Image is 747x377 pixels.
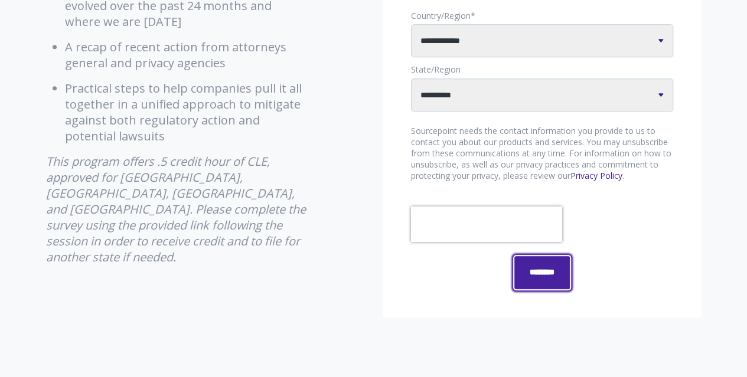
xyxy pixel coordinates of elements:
[411,10,471,21] span: Country/Region
[570,170,622,181] a: Privacy Policy
[65,80,309,144] li: Practical steps to help companies pull it all together in a unified approach to mitigate against ...
[65,39,309,71] li: A recap of recent action from attorneys general and privacy agencies
[46,153,306,265] em: This program offers .5 credit hour of CLE, approved for [GEOGRAPHIC_DATA], [GEOGRAPHIC_DATA], [GE...
[411,206,562,242] iframe: reCAPTCHA
[411,64,461,75] span: State/Region
[411,126,673,182] p: Sourcepoint needs the contact information you provide to us to contact you about our products and...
